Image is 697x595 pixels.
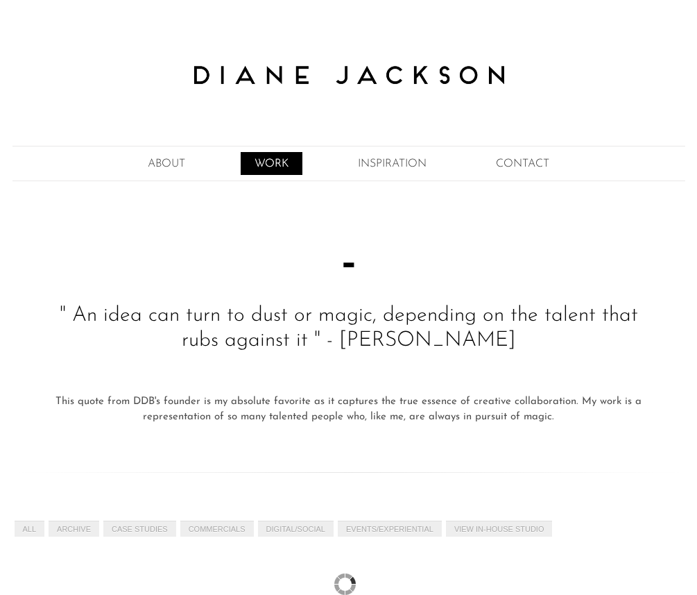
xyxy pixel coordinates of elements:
[49,521,99,537] a: ARCHIVE
[12,391,685,428] div: This quote from DDB's founder is my absolute favorite as it captures the true essence of creative...
[12,235,685,291] h1: -
[134,152,199,175] a: ABOUT
[344,152,440,175] a: INSPIRATION
[46,303,651,353] p: " An idea can turn to dust or magic, depending on the talent that rubs against it " - [PERSON_NAME]
[258,521,334,537] a: DIGITAL/SOCIAL
[338,521,442,537] a: EVENTS/EXPERIENTIAL
[15,521,45,537] a: All
[482,152,563,175] a: CONTACT
[241,152,302,175] a: WORK
[103,521,176,537] a: CASE STUDIES
[175,43,522,108] img: Diane Jackson
[446,521,553,537] a: View In-House Studio
[180,521,254,537] a: COMMERCIALS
